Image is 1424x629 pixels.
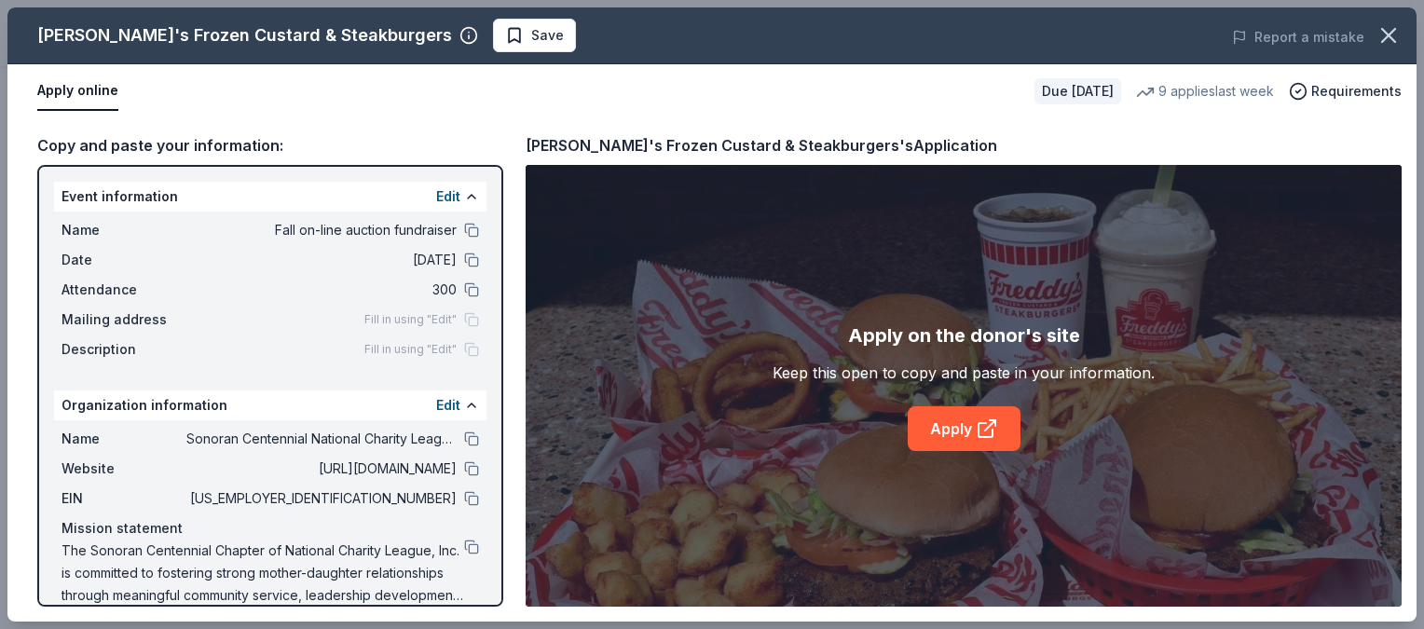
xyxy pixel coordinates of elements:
button: Edit [436,185,460,208]
span: [US_EMPLOYER_IDENTIFICATION_NUMBER] [186,487,457,510]
button: Report a mistake [1232,26,1364,48]
div: 9 applies last week [1136,80,1274,103]
span: [DATE] [186,249,457,271]
span: Sonoran Centennial National Charity League [186,428,457,450]
div: Apply on the donor's site [848,321,1080,350]
div: Mission statement [62,517,479,540]
span: 300 [186,279,457,301]
span: Attendance [62,279,186,301]
button: Apply online [37,72,118,111]
span: Fall on-line auction fundraiser [186,219,457,241]
span: Save [531,24,564,47]
span: Fill in using "Edit" [364,342,457,357]
a: Apply [908,406,1020,451]
span: Mailing address [62,308,186,331]
button: Requirements [1289,80,1402,103]
span: Name [62,428,186,450]
button: Edit [436,394,460,417]
div: Organization information [54,390,486,420]
span: Fill in using "Edit" [364,312,457,327]
button: Save [493,19,576,52]
span: The Sonoran Centennial Chapter of National Charity League, Inc. is committed to fostering strong ... [62,540,464,607]
div: Keep this open to copy and paste in your information. [773,362,1155,384]
div: Copy and paste your information: [37,133,503,157]
span: Description [62,338,186,361]
span: Website [62,458,186,480]
span: Requirements [1311,80,1402,103]
div: [PERSON_NAME]'s Frozen Custard & Steakburgers's Application [526,133,997,157]
span: Name [62,219,186,241]
div: Event information [54,182,486,212]
span: [URL][DOMAIN_NAME] [186,458,457,480]
span: EIN [62,487,186,510]
span: Date [62,249,186,271]
div: Due [DATE] [1034,78,1121,104]
div: [PERSON_NAME]'s Frozen Custard & Steakburgers [37,21,452,50]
